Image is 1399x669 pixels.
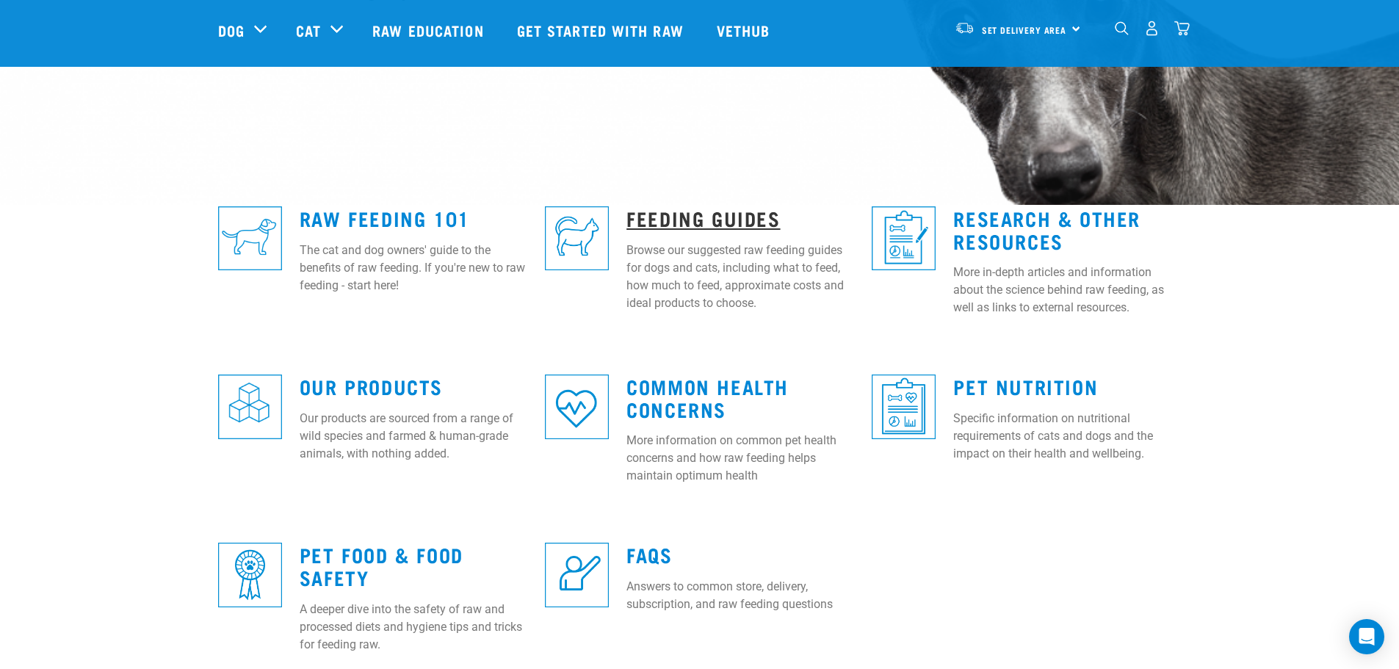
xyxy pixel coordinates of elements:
[1349,619,1384,654] div: Open Intercom Messenger
[953,212,1140,246] a: Research & Other Resources
[218,19,245,41] a: Dog
[218,206,282,270] img: re-icons-dog3-sq-blue.png
[626,432,854,485] p: More information on common pet health concerns and how raw feeding helps maintain optimum health
[702,1,789,59] a: Vethub
[626,578,854,613] p: Answers to common store, delivery, subscription, and raw feeding questions
[872,206,936,270] img: re-icons-healthcheck1-sq-blue.png
[218,543,282,607] img: re-icons-rosette-sq-blue.png
[953,264,1181,317] p: More in-depth articles and information about the science behind raw feeding, as well as links to ...
[300,380,443,391] a: Our Products
[953,410,1181,463] p: Specific information on nutritional requirements of cats and dogs and the impact on their health ...
[300,410,527,463] p: Our products are sourced from a range of wild species and farmed & human-grade animals, with noth...
[502,1,702,59] a: Get started with Raw
[626,549,672,560] a: FAQs
[626,212,780,223] a: Feeding Guides
[953,380,1098,391] a: Pet Nutrition
[300,242,527,294] p: The cat and dog owners' guide to the benefits of raw feeding. If you're new to raw feeding - star...
[626,242,854,312] p: Browse our suggested raw feeding guides for dogs and cats, including what to feed, how much to fe...
[626,380,789,414] a: Common Health Concerns
[545,375,609,438] img: re-icons-heart-sq-blue.png
[545,206,609,270] img: re-icons-cat2-sq-blue.png
[300,601,527,654] p: A deeper dive into the safety of raw and processed diets and hygiene tips and tricks for feeding ...
[1144,21,1160,36] img: user.png
[300,549,463,582] a: Pet Food & Food Safety
[296,19,321,41] a: Cat
[218,375,282,438] img: re-icons-cubes2-sq-blue.png
[545,543,609,607] img: re-icons-faq-sq-blue.png
[1174,21,1190,36] img: home-icon@2x.png
[358,1,502,59] a: Raw Education
[1115,21,1129,35] img: home-icon-1@2x.png
[955,21,975,35] img: van-moving.png
[872,375,936,438] img: re-icons-healthcheck3-sq-blue.png
[982,27,1067,32] span: Set Delivery Area
[300,212,470,223] a: Raw Feeding 101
